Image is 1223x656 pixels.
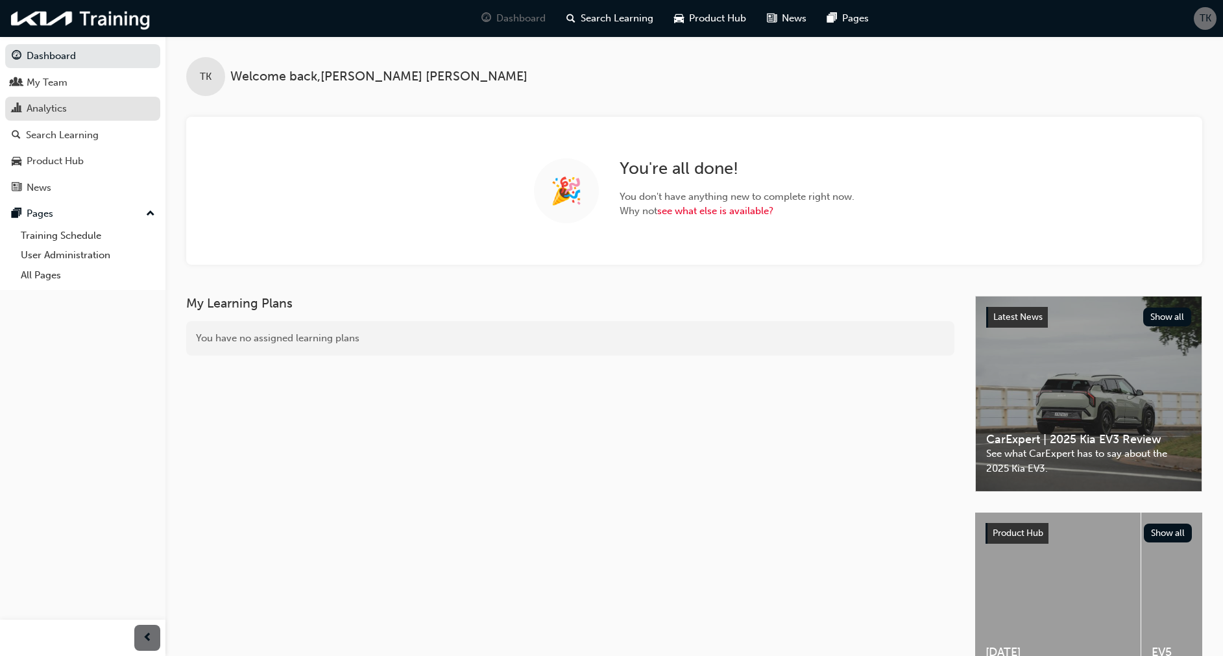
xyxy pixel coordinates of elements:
a: see what else is available? [657,205,773,217]
a: car-iconProduct Hub [664,5,757,32]
button: Show all [1144,524,1193,542]
span: Search Learning [581,11,653,26]
span: TK [200,69,212,84]
div: Product Hub [27,154,84,169]
div: My Team [27,75,67,90]
span: car-icon [674,10,684,27]
a: Product Hub [5,149,160,173]
span: You don ' t have anything new to complete right now. [620,189,854,204]
span: pages-icon [827,10,837,27]
a: Training Schedule [16,226,160,246]
button: Show all [1143,308,1192,326]
a: Dashboard [5,44,160,68]
div: Pages [27,206,53,221]
a: pages-iconPages [817,5,879,32]
span: Latest News [993,311,1043,322]
div: You have no assigned learning plans [186,321,954,356]
span: prev-icon [143,630,152,646]
span: pages-icon [12,208,21,220]
a: User Administration [16,245,160,265]
button: Pages [5,202,160,226]
span: Welcome back , [PERSON_NAME] [PERSON_NAME] [230,69,527,84]
span: guage-icon [12,51,21,62]
div: Search Learning [26,128,99,143]
a: search-iconSearch Learning [556,5,664,32]
a: News [5,176,160,200]
a: My Team [5,71,160,95]
span: News [782,11,806,26]
span: Product Hub [993,528,1043,539]
img: kia-training [6,5,156,32]
span: chart-icon [12,103,21,115]
span: Dashboard [496,11,546,26]
a: guage-iconDashboard [471,5,556,32]
span: news-icon [12,182,21,194]
span: up-icon [146,206,155,223]
a: Latest NewsShow allCarExpert | 2025 Kia EV3 ReviewSee what CarExpert has to say about the 2025 Ki... [975,296,1202,492]
a: Latest NewsShow all [986,307,1191,328]
a: Product HubShow all [986,523,1192,544]
a: Search Learning [5,123,160,147]
span: car-icon [12,156,21,167]
div: Analytics [27,101,67,116]
span: CarExpert | 2025 Kia EV3 Review [986,432,1191,447]
span: search-icon [566,10,575,27]
a: news-iconNews [757,5,817,32]
span: search-icon [12,130,21,141]
h2: You ' re all done! [620,158,854,179]
span: Why not [620,204,854,219]
span: 🎉 [550,184,583,199]
span: TK [1200,11,1211,26]
h3: My Learning Plans [186,296,954,311]
a: Analytics [5,97,160,121]
span: Product Hub [689,11,746,26]
div: News [27,180,51,195]
span: guage-icon [481,10,491,27]
button: TK [1194,7,1217,30]
span: people-icon [12,77,21,89]
span: news-icon [767,10,777,27]
a: All Pages [16,265,160,285]
span: See what CarExpert has to say about the 2025 Kia EV3. [986,446,1191,476]
span: Pages [842,11,869,26]
button: DashboardMy TeamAnalyticsSearch LearningProduct HubNews [5,42,160,202]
